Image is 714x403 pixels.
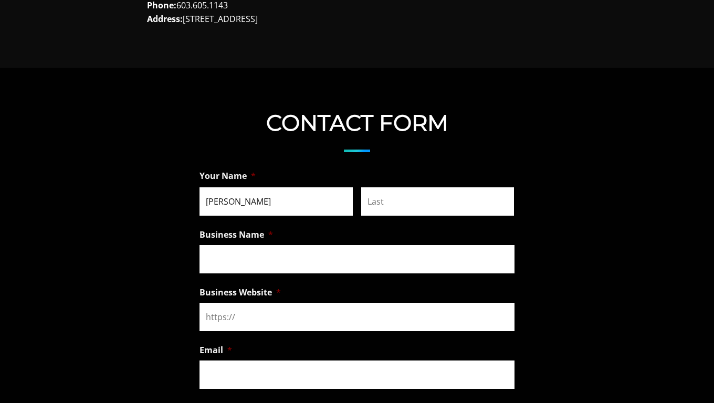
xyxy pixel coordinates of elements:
[199,303,514,331] input: https://
[361,187,514,216] input: Last
[199,345,232,356] label: Email
[147,13,183,25] strong: Address:
[199,187,353,216] input: First
[199,229,273,240] label: Business Name
[661,353,714,403] iframe: Chat Widget
[199,287,281,298] label: Business Website
[199,171,256,182] label: Your Name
